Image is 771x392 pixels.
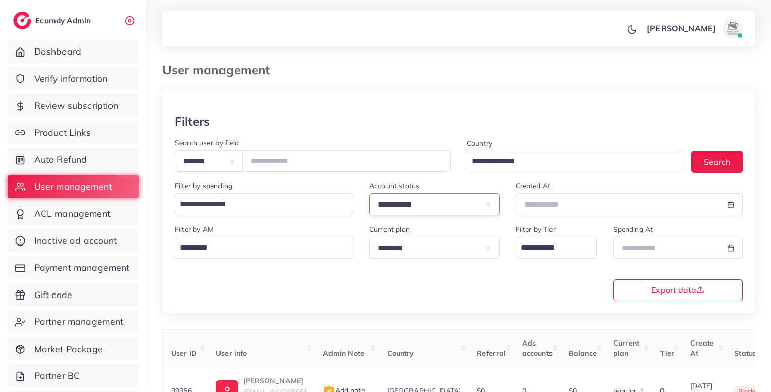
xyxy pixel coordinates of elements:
[171,349,197,358] span: User ID
[34,369,80,382] span: Partner BC
[34,72,108,85] span: Verify information
[723,18,743,38] img: avatar
[243,375,306,387] p: [PERSON_NAME]
[8,67,139,90] a: Verify information
[34,180,112,193] span: User management
[176,239,340,256] input: Search for option
[13,12,31,29] img: logo
[175,138,239,148] label: Search user by field
[517,239,584,256] input: Search for option
[175,181,232,191] label: Filter by spending
[8,256,139,279] a: Payment management
[613,279,743,301] button: Export data
[34,234,117,248] span: Inactive ad account
[8,229,139,253] a: Inactive ad account
[467,138,492,149] label: Country
[34,261,130,274] span: Payment management
[34,288,72,302] span: Gift code
[175,237,353,259] div: Search for option
[516,181,551,191] label: Created At
[8,94,139,117] a: Review subscription
[369,224,410,234] label: Current plan
[516,237,597,259] div: Search for option
[8,310,139,333] a: Partner management
[34,342,103,356] span: Market Package
[35,16,93,25] h2: Ecomdy Admin
[323,349,365,358] span: Admin Note
[734,349,756,358] span: Status
[8,40,139,63] a: Dashboard
[8,283,139,307] a: Gift code
[175,193,353,215] div: Search for option
[216,349,247,358] span: User info
[8,337,139,361] a: Market Package
[691,151,743,172] button: Search
[387,349,414,358] span: Country
[8,148,139,171] a: Auto Refund
[468,154,670,169] input: Search for option
[641,18,747,38] a: [PERSON_NAME]avatar
[651,286,704,294] span: Export data
[569,349,597,358] span: Balance
[162,63,278,77] h3: User management
[13,12,93,29] a: logoEcomdy Admin
[522,338,553,358] span: Ads accounts
[8,202,139,225] a: ACL management
[690,338,714,358] span: Create At
[34,315,124,328] span: Partner management
[613,224,653,234] label: Spending At
[647,22,716,34] p: [PERSON_NAME]
[8,175,139,199] a: User management
[34,126,91,139] span: Product Links
[369,181,419,191] label: Account status
[8,364,139,387] a: Partner BC
[34,207,111,220] span: ACL management
[660,349,674,358] span: Tier
[175,114,210,129] h3: Filters
[516,224,556,234] label: Filter by Tier
[467,151,683,171] div: Search for option
[477,349,506,358] span: Referral
[176,195,340,213] input: Search for option
[175,224,214,234] label: Filter by AM
[34,99,119,112] span: Review subscription
[34,153,87,166] span: Auto Refund
[34,45,81,58] span: Dashboard
[8,121,139,144] a: Product Links
[613,338,639,358] span: Current plan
